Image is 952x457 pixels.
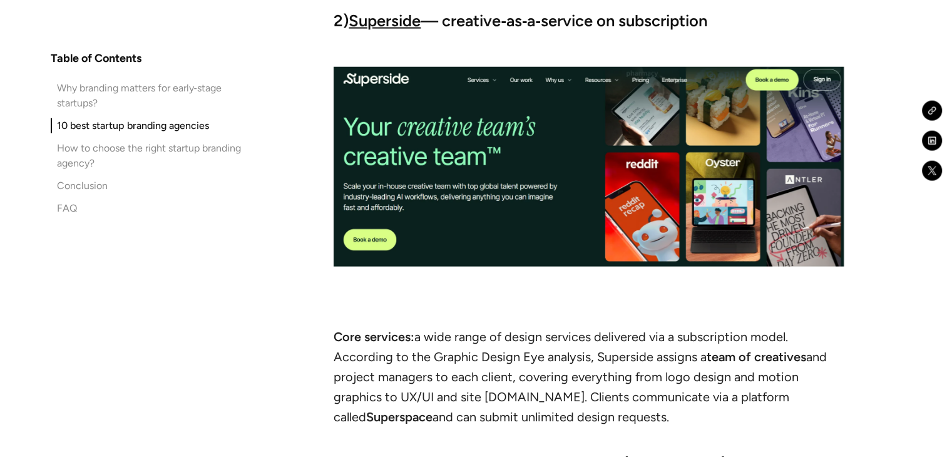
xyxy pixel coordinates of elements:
[334,67,843,267] img: Superside
[51,118,248,133] a: 10 best startup branding agencies
[57,200,77,215] div: FAQ
[51,140,248,170] a: How to choose the right startup branding agency?
[51,80,248,110] a: Why branding matters for early‑stage startups?
[349,11,421,30] a: Superside
[57,118,209,133] div: 10 best startup branding agencies
[57,178,108,193] div: Conclusion
[707,349,806,364] strong: team of creatives
[421,11,707,30] strong: — creative‑as‑a‑service on subscription
[57,80,248,110] div: Why branding matters for early‑stage startups?
[334,327,843,447] li: a wide range of design services delivered via a subscription model. According to the Graphic Desi...
[366,409,432,424] strong: Superspace
[51,200,248,215] a: FAQ
[334,11,349,30] strong: 2)
[51,178,248,193] a: Conclusion
[57,140,248,170] div: How to choose the right startup branding agency?
[51,50,141,65] h4: Table of Contents
[334,329,414,344] strong: Core services:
